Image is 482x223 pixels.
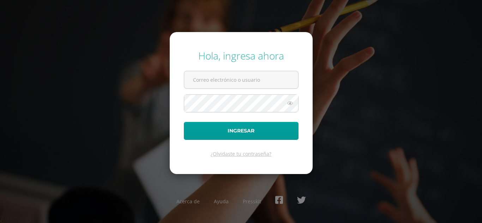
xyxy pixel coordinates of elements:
[211,150,271,157] a: ¿Olvidaste tu contraseña?
[243,198,261,205] a: Presskit
[184,122,299,140] button: Ingresar
[184,71,298,88] input: Correo electrónico o usuario
[176,198,200,205] a: Acerca de
[214,198,229,205] a: Ayuda
[184,49,299,62] div: Hola, ingresa ahora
